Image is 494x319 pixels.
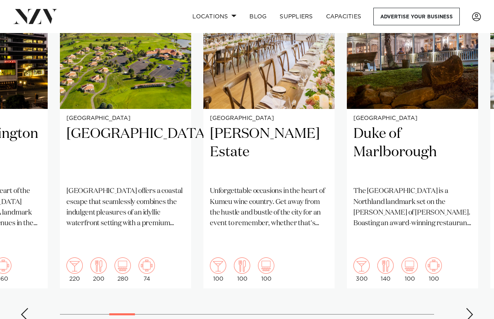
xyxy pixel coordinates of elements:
[115,257,131,274] img: theatre.png
[90,257,107,282] div: 200
[66,257,83,274] img: cocktail.png
[234,257,250,282] div: 100
[353,257,370,282] div: 300
[401,257,418,282] div: 100
[13,9,57,24] img: nzv-logo.png
[377,257,394,274] img: dining.png
[258,257,274,274] img: theatre.png
[401,257,418,274] img: theatre.png
[258,257,274,282] div: 100
[66,115,185,122] small: [GEOGRAPHIC_DATA]
[377,257,394,282] div: 140
[353,115,472,122] small: [GEOGRAPHIC_DATA]
[353,125,472,180] h2: Duke of Marlborough
[426,257,442,274] img: meeting.png
[210,257,226,282] div: 100
[273,8,319,25] a: SUPPLIERS
[90,257,107,274] img: dining.png
[320,8,368,25] a: Capacities
[353,257,370,274] img: cocktail.png
[426,257,442,282] div: 100
[210,115,328,122] small: [GEOGRAPHIC_DATA]
[243,8,273,25] a: BLOG
[234,257,250,274] img: dining.png
[186,8,243,25] a: Locations
[66,125,185,180] h2: [GEOGRAPHIC_DATA]
[66,257,83,282] div: 220
[139,257,155,282] div: 74
[353,186,472,229] p: The [GEOGRAPHIC_DATA] is a Northland landmark set on the [PERSON_NAME] of [PERSON_NAME]. Boasting...
[210,125,328,180] h2: [PERSON_NAME] Estate
[66,186,185,229] p: [GEOGRAPHIC_DATA] offers a coastal escape that seamlessly combines the indulgent pleasures of an ...
[139,257,155,274] img: meeting.png
[115,257,131,282] div: 280
[210,257,226,274] img: cocktail.png
[373,8,460,25] a: Advertise your business
[210,186,328,229] p: Unforgettable occasions in the heart of Kumeu wine country. Get away from the hustle and bustle o...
